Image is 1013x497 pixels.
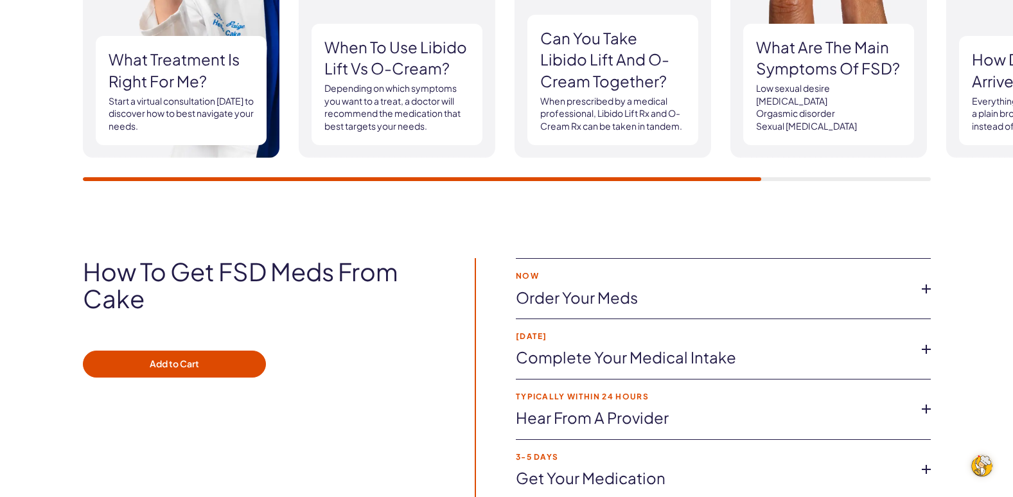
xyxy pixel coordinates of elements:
[516,332,910,340] strong: [DATE]
[516,347,910,369] a: Complete your medical intake
[83,258,439,312] h2: How to get FSD meds from Cake
[324,82,470,132] p: Depending on which symptoms you want to a treat, a doctor will recommend the medication that best...
[540,95,685,133] p: When prescribed by a medical professional, Libido Lift Rx and O-Cream Rx can be taken in tandem.
[756,95,901,108] li: [MEDICAL_DATA]
[109,95,254,133] p: Start a virtual consultation [DATE] to discover how to best navigate your needs.
[540,28,685,92] h3: Can you take Libido Lift and O-Cream together?
[756,107,901,120] li: Orgasmic disorder
[756,120,901,133] li: Sexual [MEDICAL_DATA]
[516,272,910,280] strong: Now
[516,392,910,401] strong: Typically within 24 hours
[324,37,470,80] h3: When to use Libido Lift vs O-Cream?
[516,453,910,461] strong: 3-5 Days
[516,287,910,309] a: Order your meds
[756,82,901,95] li: Low sexual desire
[756,37,901,80] h3: What are the main symptoms of FSD?
[83,351,266,378] button: Add to Cart
[516,407,910,429] a: Hear from a provider
[516,467,910,489] a: Get your medication
[109,49,254,92] h3: What treatment is right for me?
